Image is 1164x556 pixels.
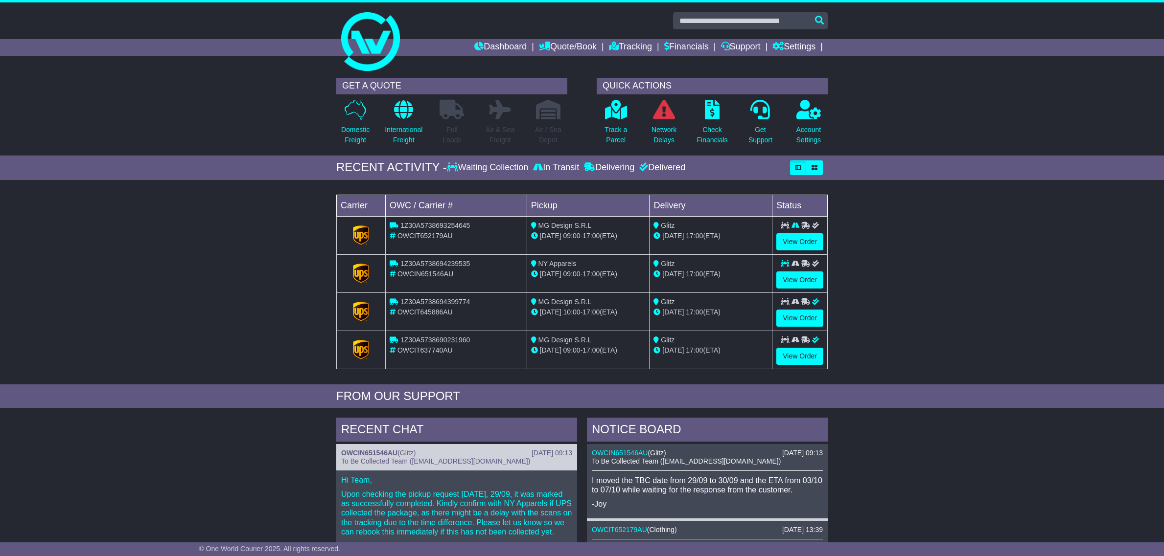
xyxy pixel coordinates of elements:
p: Track a Parcel [605,125,627,145]
div: FROM OUR SUPPORT [336,389,828,403]
img: GetCarrierServiceLogo [353,340,370,359]
span: Glitz [661,336,675,344]
div: Waiting Collection [447,162,531,173]
a: OWCIN651546AU [592,449,648,457]
span: Glitz [400,449,414,457]
span: To Be Collected Team ([EMAIL_ADDRESS][DOMAIN_NAME]) [341,457,530,465]
a: AccountSettings [796,99,822,151]
span: [DATE] [662,308,684,316]
span: OWCIT637740AU [397,346,453,354]
div: ( ) [592,449,823,457]
span: 1Z30A5738694399774 [400,298,470,306]
span: MG Design S.R.L [538,298,592,306]
a: NetworkDelays [651,99,677,151]
div: Delivered [637,162,685,173]
span: MG Design S.R.L [538,222,592,229]
div: QUICK ACTIONS [597,78,828,94]
a: Financials [664,39,709,56]
span: 17:00 [582,270,600,278]
span: NY Apparels [538,260,577,267]
div: [DATE] 09:13 [532,449,572,457]
a: DomesticFreight [341,99,370,151]
span: Glitz [650,449,664,457]
div: ( ) [592,526,823,534]
a: View Order [776,348,823,365]
a: Quote/Book [539,39,597,56]
div: Delivering [582,162,637,173]
p: Check Financials [697,125,728,145]
span: 17:00 [686,346,703,354]
span: OWCIN651546AU [397,270,453,278]
span: OWCIT645886AU [397,308,453,316]
div: - (ETA) [531,307,646,317]
div: RECENT ACTIVITY - [336,160,447,175]
p: Upon checking the pickup request [DATE], 29/09, it was marked as successfully completed. Kindly c... [341,489,572,536]
a: View Order [776,310,823,327]
p: -Joy [592,499,823,509]
div: (ETA) [653,345,768,356]
span: OWCIT652179AU [397,232,453,240]
span: 17:00 [582,232,600,240]
span: [DATE] [662,232,684,240]
span: 09:00 [563,270,581,278]
span: Glitz [661,260,675,267]
td: Pickup [527,195,650,216]
img: GetCarrierServiceLogo [353,264,370,283]
p: I moved the TBC date from 29/09 to 30/09 and the ETA from 03/10 to 07/10 while waiting for the re... [592,476,823,494]
span: [DATE] [540,270,561,278]
a: View Order [776,271,823,289]
div: - (ETA) [531,269,646,279]
p: Air / Sea Depot [535,125,561,145]
a: OWCIN651546AU [341,449,397,457]
p: Network Delays [652,125,676,145]
div: ( ) [341,449,572,457]
img: GetCarrierServiceLogo [353,225,370,245]
span: [DATE] [540,232,561,240]
a: CheckFinancials [697,99,728,151]
span: 17:00 [686,308,703,316]
span: 1Z30A5738690231960 [400,336,470,344]
a: Support [721,39,761,56]
td: Delivery [650,195,772,216]
p: International Freight [385,125,422,145]
span: 17:00 [686,232,703,240]
span: To Be Collected Team ([EMAIL_ADDRESS][DOMAIN_NAME]) [592,457,781,465]
span: 09:00 [563,232,581,240]
span: [DATE] [662,270,684,278]
a: Tracking [609,39,652,56]
a: View Order [776,233,823,250]
p: Account Settings [796,125,821,145]
span: © One World Courier 2025. All rights reserved. [199,545,340,553]
a: Dashboard [474,39,527,56]
span: 17:00 [582,308,600,316]
p: Air & Sea Freight [486,125,514,145]
div: [DATE] 13:39 [782,526,823,534]
div: RECENT CHAT [336,418,577,444]
img: GetCarrierServiceLogo [353,302,370,321]
div: - (ETA) [531,231,646,241]
div: (ETA) [653,307,768,317]
span: 17:00 [582,346,600,354]
a: InternationalFreight [384,99,423,151]
td: Carrier [337,195,386,216]
a: GetSupport [748,99,773,151]
a: OWCIT652179AU [592,526,647,534]
span: Glitz [661,298,675,306]
a: Settings [772,39,815,56]
span: Glitz [661,222,675,229]
span: 17:00 [686,270,703,278]
div: [DATE] 09:13 [782,449,823,457]
a: Track aParcel [604,99,628,151]
div: (ETA) [653,231,768,241]
p: Full Loads [440,125,464,145]
p: Hi Team, [341,475,572,485]
p: Get Support [748,125,772,145]
span: 1Z30A5738693254645 [400,222,470,229]
div: NOTICE BOARD [587,418,828,444]
span: [DATE] [540,308,561,316]
div: (ETA) [653,269,768,279]
span: MG Design S.R.L [538,336,592,344]
td: Status [772,195,828,216]
td: OWC / Carrier # [386,195,527,216]
span: 1Z30A5738694239535 [400,260,470,267]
